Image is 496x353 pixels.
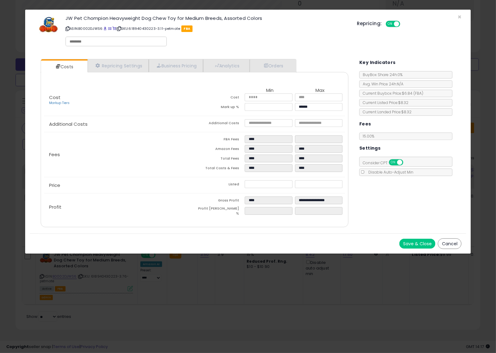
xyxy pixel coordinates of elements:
[66,24,348,34] p: ASIN: B0002DJWS6 | SKU: 618940430223-3.11-petmate
[386,21,394,27] span: ON
[360,91,423,96] span: Current Buybox Price:
[402,91,423,96] span: $6.84
[112,26,116,31] a: Your listing only
[195,135,245,145] td: FBA Fees
[413,91,423,96] span: ( FBA )
[195,103,245,113] td: Mark up %
[360,81,403,87] span: Avg. Win Price 24h: N/A
[389,160,397,165] span: ON
[41,61,87,73] a: Costs
[250,59,296,72] a: Orders
[359,144,380,152] h5: Settings
[66,16,348,20] h3: JW Pet Chompion Heavyweight Dog Chew Toy for Medium Breeds, Assorted Colors
[403,160,412,165] span: OFF
[399,239,435,249] button: Save & Close
[44,205,195,210] p: Profit
[359,120,371,128] h5: Fees
[49,101,70,105] a: Markup Tiers
[108,26,111,31] a: All offer listings
[457,12,462,21] span: ×
[295,88,345,93] th: Max
[44,183,195,188] p: Price
[359,59,396,66] h5: Key Indicators
[181,25,193,32] span: FBA
[245,88,295,93] th: Min
[438,238,462,249] button: Cancel
[363,134,374,139] span: 15.00 %
[399,21,409,27] span: OFF
[44,122,195,127] p: Additional Costs
[39,16,58,34] img: 41soEVM+8sL._SL60_.jpg
[360,72,403,77] span: BuyBox Share 24h: 0%
[103,26,107,31] a: BuyBox page
[195,180,245,190] td: Listed
[44,95,195,106] p: Cost
[195,164,245,174] td: Total Costs & Fees
[360,160,412,165] span: Consider CPT:
[44,152,195,157] p: Fees
[357,21,382,26] h5: Repricing:
[149,59,203,72] a: Business Pricing
[203,59,250,72] a: Analytics
[195,93,245,103] td: Cost
[88,59,149,72] a: Repricing Settings
[195,155,245,164] td: Total Fees
[365,170,413,175] span: Disable Auto-Adjust Min
[360,109,412,115] span: Current Landed Price: $8.32
[360,100,408,105] span: Current Listed Price: $8.32
[195,197,245,206] td: Gross Profit
[195,145,245,155] td: Amazon Fees
[195,119,245,129] td: Additional Costs
[195,206,245,218] td: Profit [PERSON_NAME] %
